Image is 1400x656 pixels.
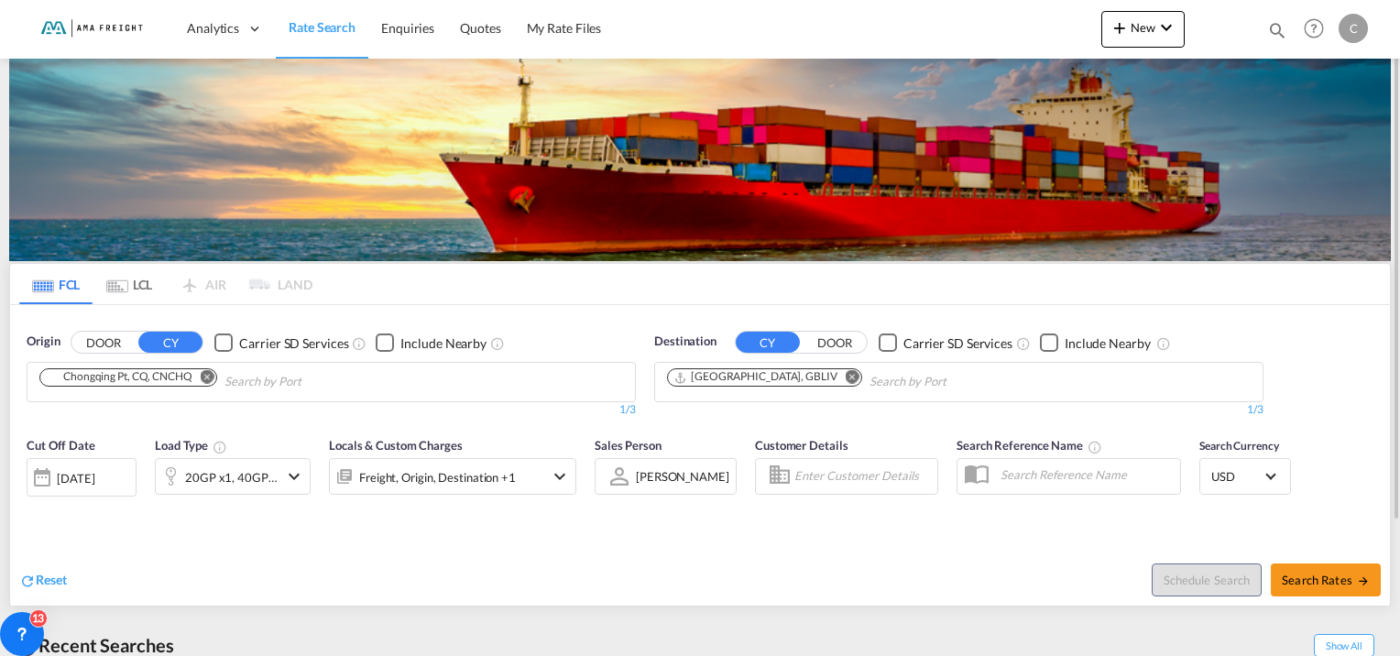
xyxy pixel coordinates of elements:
[991,461,1180,488] input: Search Reference Name
[19,571,67,591] div: icon-refreshReset
[36,572,67,587] span: Reset
[138,332,202,353] button: CY
[1271,563,1381,596] button: Search Ratesicon-arrow-right
[1040,333,1151,352] md-checkbox: Checkbox No Ink
[27,458,137,497] div: [DATE]
[376,333,487,352] md-checkbox: Checkbox No Ink
[1065,334,1151,353] div: Include Nearby
[27,494,40,519] md-datepicker: Select
[870,367,1044,397] input: Chips input.
[673,369,841,385] div: Press delete to remove this chip.
[664,363,1051,397] md-chips-wrap: Chips container. Use arrow keys to select chips.
[634,463,731,489] md-select: Sales Person: Christoph Giese
[329,438,463,453] span: Locals & Custom Charges
[1155,16,1177,38] md-icon: icon-chevron-down
[460,20,500,36] span: Quotes
[46,369,192,385] div: Chongqing Pt, CQ, CNCHQ
[19,264,93,304] md-tab-item: FCL
[46,369,196,385] div: Press delete to remove this chip.
[214,333,348,352] md-checkbox: Checkbox No Ink
[1267,20,1287,40] md-icon: icon-magnify
[654,333,716,351] span: Destination
[803,333,867,354] button: DOOR
[755,438,848,453] span: Customer Details
[1298,13,1339,46] div: Help
[1088,440,1102,454] md-icon: Your search will be saved by the below given name
[57,470,94,487] div: [DATE]
[213,440,227,454] md-icon: icon-information-outline
[9,59,1391,261] img: LCL+%26+FCL+BACKGROUND.png
[1339,14,1368,43] div: C
[1199,439,1279,453] span: Search Currency
[1209,463,1281,489] md-select: Select Currency: $ USDUnited States Dollar
[71,333,136,354] button: DOOR
[1267,20,1287,48] div: icon-magnify
[879,333,1012,352] md-checkbox: Checkbox No Ink
[834,369,861,388] button: Remove
[527,20,602,36] span: My Rate Files
[1211,468,1263,485] span: USD
[903,334,1012,353] div: Carrier SD Services
[957,438,1102,453] span: Search Reference Name
[1016,336,1031,351] md-icon: Unchecked: Search for CY (Container Yard) services for all selected carriers.Checked : Search for...
[1101,11,1185,48] button: icon-plus 400-fgNewicon-chevron-down
[289,19,355,35] span: Rate Search
[359,465,516,490] div: Freight Origin Destination Factory Stuffing
[673,369,837,385] div: Liverpool, GBLIV
[37,363,406,397] md-chips-wrap: Chips container. Use arrow keys to select chips.
[93,264,166,304] md-tab-item: LCL
[736,332,800,353] button: CY
[595,438,662,453] span: Sales Person
[155,438,227,453] span: Load Type
[27,333,60,351] span: Origin
[352,336,366,351] md-icon: Unchecked: Search for CY (Container Yard) services for all selected carriers.Checked : Search for...
[189,369,216,388] button: Remove
[155,458,311,495] div: 20GP x1 40GP x1icon-chevron-down
[185,465,279,490] div: 20GP x1 40GP x1
[794,463,932,490] input: Enter Customer Details
[239,334,348,353] div: Carrier SD Services
[1109,16,1131,38] md-icon: icon-plus 400-fg
[381,20,434,36] span: Enquiries
[19,264,312,304] md-pagination-wrapper: Use the left and right arrow keys to navigate between tabs
[187,19,239,38] span: Analytics
[400,334,487,353] div: Include Nearby
[1282,573,1370,587] span: Search Rates
[1109,20,1177,35] span: New
[19,573,36,589] md-icon: icon-refresh
[283,465,305,487] md-icon: icon-chevron-down
[1357,574,1370,587] md-icon: icon-arrow-right
[490,336,505,351] md-icon: Unchecked: Ignores neighbouring ports when fetching rates.Checked : Includes neighbouring ports w...
[1156,336,1171,351] md-icon: Unchecked: Ignores neighbouring ports when fetching rates.Checked : Includes neighbouring ports w...
[1152,563,1262,596] button: Note: By default Schedule search will only considerorigin ports, destination ports and cut off da...
[10,305,1390,605] div: OriginDOOR CY Checkbox No InkUnchecked: Search for CY (Container Yard) services for all selected ...
[1298,13,1329,44] span: Help
[27,402,636,418] div: 1/3
[224,367,399,397] input: Chips input.
[654,402,1263,418] div: 1/3
[636,469,729,484] div: [PERSON_NAME]
[549,465,571,487] md-icon: icon-chevron-down
[27,8,151,49] img: f843cad07f0a11efa29f0335918cc2fb.png
[329,458,576,495] div: Freight Origin Destination Factory Stuffingicon-chevron-down
[27,438,95,453] span: Cut Off Date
